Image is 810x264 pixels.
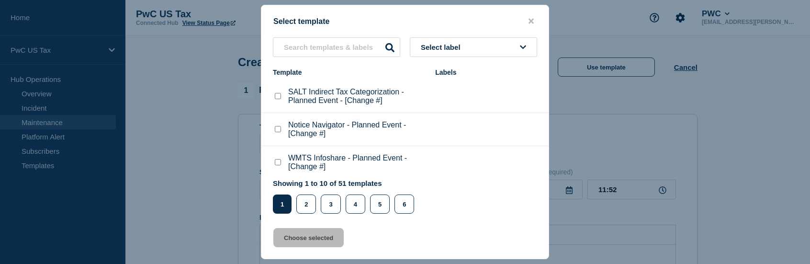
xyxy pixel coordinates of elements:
[261,17,549,26] div: Select template
[435,69,537,76] div: Labels
[346,195,365,214] button: 4
[275,159,281,165] input: WMTS Infoshare - Planned Event - [Change #] checkbox
[321,195,340,214] button: 3
[273,228,344,247] button: Choose selected
[275,93,281,99] input: SALT Indirect Tax Categorization - Planned Event - [Change #] checkbox
[288,154,426,171] p: WMTS Infoshare - Planned Event - [Change #]
[273,69,426,76] div: Template
[273,195,292,214] button: 1
[296,195,316,214] button: 2
[273,37,400,57] input: Search templates & labels
[394,195,414,214] button: 6
[370,195,390,214] button: 5
[288,121,426,138] p: Notice Navigator - Planned Event - [Change #]
[288,88,426,105] p: SALT Indirect Tax Categorization - Planned Event - [Change #]
[275,126,281,132] input: Notice Navigator - Planned Event - [Change #] checkbox
[526,17,537,26] button: close button
[410,37,537,57] button: Select label
[421,43,464,51] span: Select label
[273,179,419,187] p: Showing 1 to 10 of 51 templates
